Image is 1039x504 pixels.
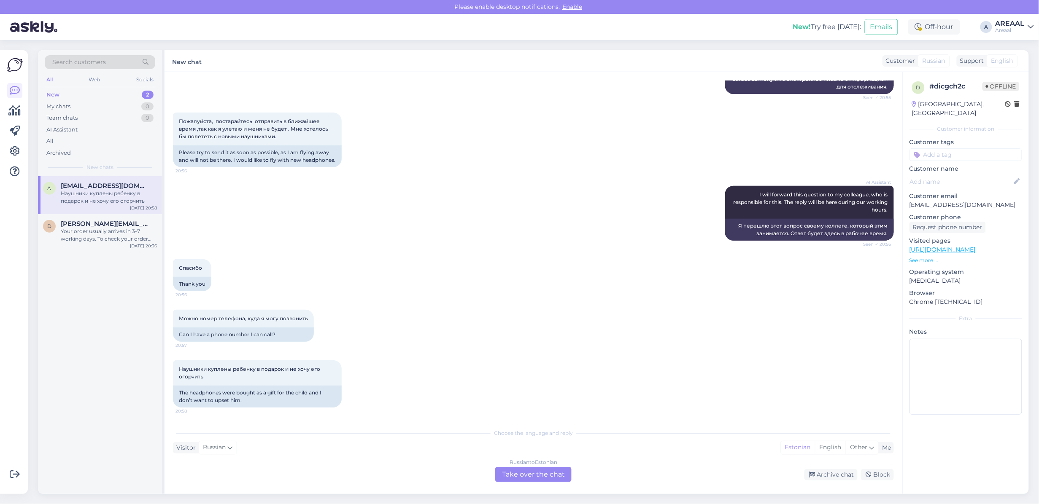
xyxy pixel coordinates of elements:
[882,56,915,65] div: Customer
[175,342,207,349] span: 20:57
[175,408,207,414] span: 20:58
[909,138,1022,147] p: Customer tags
[141,102,154,111] div: 0
[916,84,920,91] span: d
[560,3,585,11] span: Enable
[48,185,51,191] span: a
[61,182,148,190] span: anna1988@hot.ee
[909,298,1022,306] p: Chrome [TECHNICAL_ID]
[930,81,982,91] div: # dicgch2c
[991,56,1013,65] span: English
[909,327,1022,336] p: Notes
[175,168,207,174] span: 20:56
[909,268,1022,276] p: Operating system
[804,469,858,480] div: Archive chat
[909,315,1022,322] div: Extra
[909,164,1022,173] p: Customer name
[793,22,861,32] div: Try free [DATE]:
[996,20,1034,34] a: AREAALAreaal
[173,429,894,437] div: Choose the language and reply
[912,100,1005,118] div: [GEOGRAPHIC_DATA], [GEOGRAPHIC_DATA]
[173,443,196,452] div: Visitor
[781,441,815,454] div: Estonian
[179,315,308,322] span: Можно номер телефона, куда я могу позвонить
[47,223,51,229] span: d
[172,55,202,67] label: New chat
[923,56,945,65] span: Russian
[173,386,342,407] div: The headphones were bought as a gift for the child and I don’t want to upset him.
[734,191,889,213] span: I will forward this question to my colleague, who is responsible for this. The reply will be here...
[909,236,1022,245] p: Visited pages
[909,148,1022,161] input: Add a tag
[861,469,894,480] div: Block
[815,441,846,454] div: English
[45,74,54,85] div: All
[130,243,157,249] div: [DATE] 20:36
[957,56,984,65] div: Support
[850,443,868,451] span: Other
[860,241,891,247] span: Seen ✓ 20:56
[86,164,113,171] span: New chats
[142,91,154,99] div: 2
[996,27,1025,34] div: Areaal
[61,190,157,205] div: Наушники куплены ребенку в подарок и не хочу его огорчить
[135,74,155,85] div: Socials
[46,137,54,145] div: All
[909,201,1022,209] p: [EMAIL_ADDRESS][DOMAIN_NAME]
[495,467,572,482] div: Take over the chat
[61,220,148,228] span: diana.paade@gmail.com
[173,327,314,342] div: Can I have a phone number I can call?
[909,213,1022,222] p: Customer phone
[179,118,329,139] span: Пожалуйста, постарайтесь отправить в ближайшее время ,так как я улетаю и меня не будет . Мне хоте...
[179,366,321,380] span: Наушники куплены ребенку в подарок и не хочу его огорчить
[173,145,342,167] div: Please try to send it as soon as possible, as I am flying away and will not be there. I would lik...
[510,458,557,466] div: Russian to Estonian
[175,292,207,298] span: 20:56
[179,265,202,271] span: Спасибо
[910,177,1012,186] input: Add name
[46,126,78,134] div: AI Assistant
[46,91,59,99] div: New
[87,74,102,85] div: Web
[879,443,891,452] div: Me
[860,94,891,101] span: Seen ✓ 20:55
[793,23,811,31] b: New!
[46,114,78,122] div: Team chats
[52,58,106,67] span: Search customers
[982,82,1020,91] span: Offline
[61,228,157,243] div: Your order usually arrives in 3-7 working days. To check your order status, please enter your ord...
[908,19,960,35] div: Off-hour
[909,125,1022,133] div: Customer information
[203,443,226,452] span: Russian
[46,149,71,157] div: Archived
[725,219,894,241] div: Я перешлю этот вопрос своему коллеге, который этим занимается. Ответ будет здесь в рабочее время.
[909,222,986,233] div: Request phone number
[7,57,23,73] img: Askly Logo
[909,276,1022,285] p: [MEDICAL_DATA]
[46,102,70,111] div: My chats
[141,114,154,122] div: 0
[909,289,1022,298] p: Browser
[909,257,1022,264] p: See more ...
[173,277,211,291] div: Thank you
[860,179,891,185] span: AI Assistant
[909,192,1022,201] p: Customer email
[130,205,157,211] div: [DATE] 20:58
[909,246,976,253] a: [URL][DOMAIN_NAME]
[865,19,898,35] button: Emails
[996,20,1025,27] div: AREAAL
[980,21,992,33] div: A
